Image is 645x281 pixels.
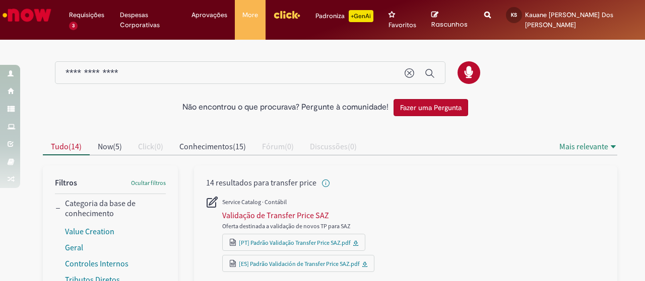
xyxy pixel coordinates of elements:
[182,103,389,112] h2: Não encontrou o que procurava? Pergunte à comunidade!
[525,11,613,29] span: Kauane [PERSON_NAME] Dos [PERSON_NAME]
[394,99,468,116] button: Fazer uma Pergunta
[69,22,78,30] span: 3
[273,7,300,22] img: click_logo_yellow_360x200.png
[349,10,373,22] p: +GenAi
[315,10,373,22] div: Padroniza
[242,10,258,20] span: More
[120,10,176,30] span: Despesas Corporativas
[389,20,416,30] span: Favoritos
[191,10,227,20] span: Aprovações
[431,11,469,29] a: Rascunhos
[1,5,53,25] img: ServiceNow
[431,20,468,29] span: Rascunhos
[511,12,517,18] span: KS
[69,10,104,20] span: Requisições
